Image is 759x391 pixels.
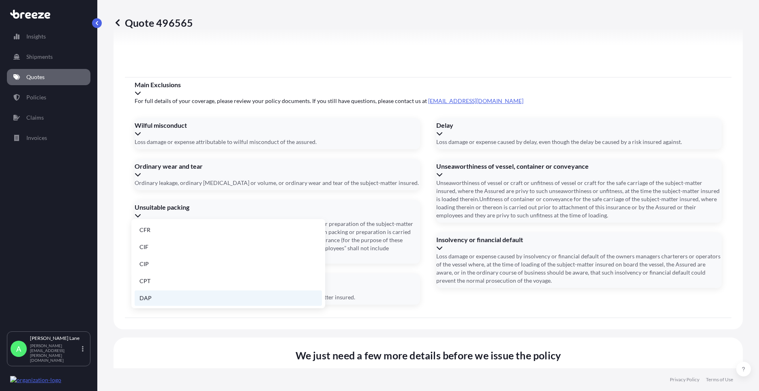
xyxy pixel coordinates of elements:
[135,222,322,238] li: CFR
[135,162,420,178] div: Ordinary wear and tear
[30,343,80,363] p: [PERSON_NAME][EMAIL_ADDRESS][PERSON_NAME][DOMAIN_NAME]
[436,121,722,137] div: Delay
[436,162,722,170] span: Unseaworthiness of vessel, container or conveyance
[670,376,699,383] a: Privacy Policy
[436,138,682,146] span: Loss damage or expense caused by delay, even though the delay be caused by a risk insured against.
[7,69,90,85] a: Quotes
[135,97,722,105] span: For full details of your coverage, please review your policy documents. If you still have questio...
[114,16,193,29] p: Quote 496565
[135,290,322,306] li: DAP
[135,81,722,97] div: Main Exclusions
[10,376,61,384] img: organization-logo
[26,134,47,142] p: Invoices
[436,121,722,129] span: Delay
[135,138,317,146] span: Loss damage or expense attributable to wilful misconduct of the assured.
[7,89,90,105] a: Policies
[428,97,523,104] a: [EMAIL_ADDRESS][DOMAIN_NAME]
[7,110,90,126] a: Claims
[135,162,420,170] span: Ordinary wear and tear
[7,28,90,45] a: Insights
[436,252,722,285] span: Loss damage or expense caused by insolvency or financial default of the owners managers charterer...
[135,203,420,219] div: Unsuitable packing
[436,179,722,219] span: Unseaworthiness of vessel or craft or unfitness of vessel or craft for the safe carriage of the s...
[296,349,561,362] span: We just need a few more details before we issue the policy
[135,121,420,129] span: Wilful misconduct
[26,32,46,41] p: Insights
[135,307,322,323] li: DDP
[135,81,722,89] span: Main Exclusions
[436,236,722,252] div: Insolvency or financial default
[436,236,722,244] span: Insolvency or financial default
[436,162,722,178] div: Unseaworthiness of vessel, container or conveyance
[135,179,419,187] span: Ordinary leakage, ordinary [MEDICAL_DATA] or volume, or ordinary wear and tear of the subject-mat...
[26,114,44,122] p: Claims
[7,130,90,146] a: Invoices
[7,49,90,65] a: Shipments
[26,73,45,81] p: Quotes
[135,239,322,255] li: CIF
[16,345,21,353] span: A
[135,203,420,211] span: Unsuitable packing
[706,376,733,383] a: Terms of Use
[135,121,420,137] div: Wilful misconduct
[26,93,46,101] p: Policies
[26,53,53,61] p: Shipments
[135,273,322,289] li: CPT
[30,335,80,342] p: [PERSON_NAME] Lane
[135,256,322,272] li: CIP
